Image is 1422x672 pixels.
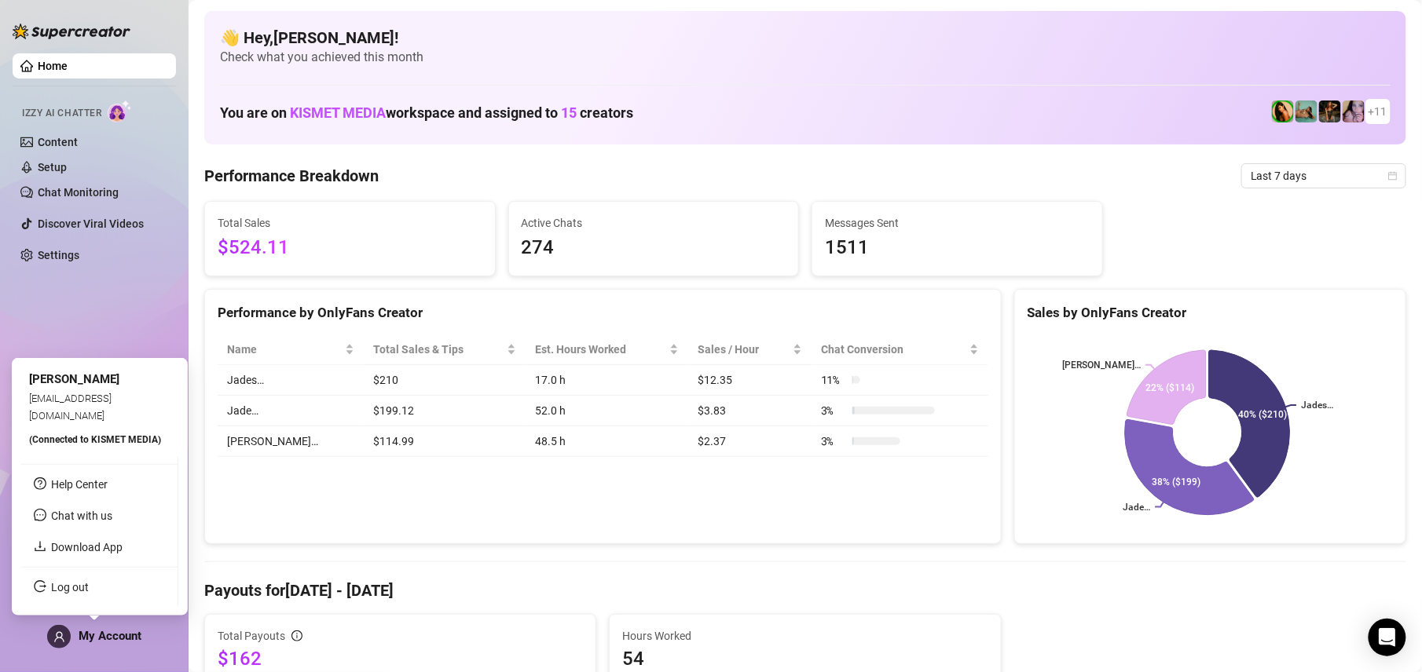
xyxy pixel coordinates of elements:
[522,233,786,263] span: 274
[825,233,1090,263] span: 1511
[38,60,68,72] a: Home
[29,372,119,386] span: [PERSON_NAME]
[688,365,812,396] td: $12.35
[227,341,342,358] span: Name
[821,402,846,419] span: 3 %
[522,214,786,232] span: Active Chats
[38,136,78,148] a: Content
[812,334,988,365] th: Chat Conversion
[535,341,666,358] div: Est. Hours Worked
[218,233,482,263] span: $524.11
[1319,100,1341,122] img: Ańa
[1028,302,1393,323] div: Sales by OnlyFans Creator
[825,214,1090,232] span: Messages Sent
[622,627,988,645] span: Hours Worked
[29,434,161,445] span: (Connected to KISMET MEDIA )
[698,341,790,358] span: Sales / Hour
[373,341,504,358] span: Total Sales & Tips
[1062,360,1141,371] text: [PERSON_NAME]…
[561,104,577,121] span: 15
[220,49,1391,66] span: Check what you achieved this month
[688,426,812,457] td: $2.37
[34,509,46,521] span: message
[1272,100,1294,122] img: Jade
[290,104,386,121] span: KISMET MEDIA
[1251,164,1397,188] span: Last 7 days
[13,24,130,39] img: logo-BBDzfeDw.svg
[22,106,101,121] span: Izzy AI Chatter
[21,575,178,600] li: Log out
[218,627,285,645] span: Total Payouts
[218,396,364,426] td: Jade…
[1123,502,1150,513] text: Jade…
[38,186,119,199] a: Chat Monitoring
[526,365,688,396] td: 17.0 h
[622,646,988,671] span: 54
[821,433,846,450] span: 3 %
[688,334,812,365] th: Sales / Hour
[51,509,112,522] span: Chat with us
[220,27,1391,49] h4: 👋 Hey, [PERSON_NAME] !
[51,478,108,491] a: Help Center
[218,302,988,323] div: Performance by OnlyFans Creator
[688,396,812,426] td: $3.83
[29,392,112,421] span: [EMAIL_ADDRESS][DOMAIN_NAME]
[204,579,1406,601] h4: Payouts for [DATE] - [DATE]
[821,341,966,358] span: Chat Conversion
[218,365,364,396] td: Jades…
[364,426,526,457] td: $114.99
[1369,103,1387,120] span: + 11
[364,396,526,426] td: $199.12
[291,630,302,641] span: info-circle
[526,426,688,457] td: 48.5 h
[1343,100,1365,122] img: Lea
[364,334,526,365] th: Total Sales & Tips
[79,629,141,643] span: My Account
[51,581,89,593] a: Log out
[51,541,123,553] a: Download App
[1369,619,1406,656] div: Open Intercom Messenger
[821,371,846,389] span: 11 %
[204,165,379,187] h4: Performance Breakdown
[218,214,482,232] span: Total Sales
[218,334,364,365] th: Name
[1388,171,1398,181] span: calendar
[1296,100,1318,122] img: Boo VIP
[38,249,79,261] a: Settings
[526,396,688,426] td: 52.0 h
[218,426,364,457] td: [PERSON_NAME]…
[218,646,583,671] span: $162
[38,217,144,230] a: Discover Viral Videos
[364,365,526,396] td: $210
[38,161,67,173] a: Setup
[108,100,132,122] img: AI Chatter
[1301,400,1333,411] text: Jades…
[53,631,65,643] span: user
[220,104,633,122] h1: You are on workspace and assigned to creators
